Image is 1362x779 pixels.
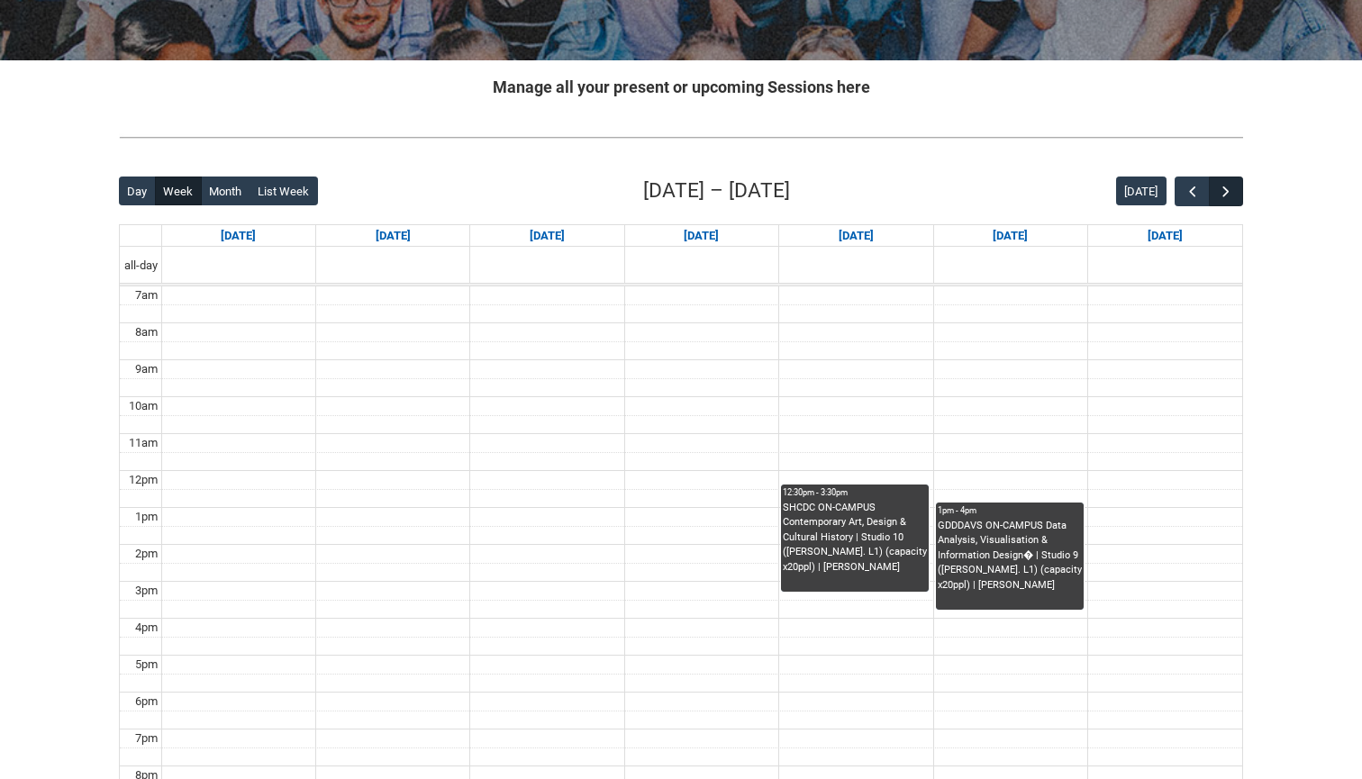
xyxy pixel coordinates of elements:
div: 6pm [132,693,161,711]
img: REDU_GREY_LINE [119,128,1243,147]
div: GDDDAVS ON-CAMPUS Data Analysis, Visualisation & Information Design� | Studio 9 ([PERSON_NAME]. L... [938,519,1082,593]
div: 9am [132,360,161,378]
div: 7am [132,286,161,304]
a: Go to September 15, 2025 [372,225,414,247]
div: 3pm [132,582,161,600]
div: 1pm [132,508,161,526]
div: SHCDC ON-CAMPUS Contemporary Art, Design & Cultural History | Studio 10 ([PERSON_NAME]. L1) (capa... [783,501,927,575]
button: List Week [250,177,318,205]
a: Go to September 19, 2025 [989,225,1031,247]
button: Month [201,177,250,205]
div: 7pm [132,729,161,747]
button: Week [155,177,202,205]
span: all-day [121,257,161,275]
a: Go to September 18, 2025 [835,225,877,247]
div: 5pm [132,656,161,674]
h2: [DATE] – [DATE] [643,176,790,206]
a: Go to September 17, 2025 [680,225,722,247]
button: Previous Week [1175,177,1209,206]
div: 4pm [132,619,161,637]
div: 8am [132,323,161,341]
div: 12pm [125,471,161,489]
a: Go to September 16, 2025 [526,225,568,247]
h2: Manage all your present or upcoming Sessions here [119,75,1243,99]
div: 12:30pm - 3:30pm [783,486,927,499]
div: 11am [125,434,161,452]
a: Go to September 14, 2025 [217,225,259,247]
button: Day [119,177,156,205]
button: Next Week [1209,177,1243,206]
a: Go to September 20, 2025 [1144,225,1186,247]
button: [DATE] [1116,177,1167,205]
div: 10am [125,397,161,415]
div: 2pm [132,545,161,563]
div: 1pm - 4pm [938,504,1082,517]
